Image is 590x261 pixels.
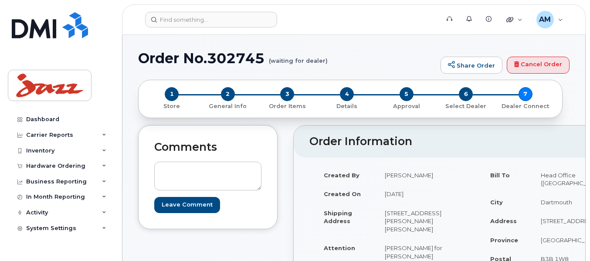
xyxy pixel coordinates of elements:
[490,217,517,224] strong: Address
[324,244,355,251] strong: Attention
[440,102,492,110] p: Select Dealer
[441,57,502,74] a: Share Order
[400,87,414,101] span: 5
[269,51,328,64] small: (waiting for dealer)
[459,87,473,101] span: 6
[324,190,361,197] strong: Created On
[340,87,354,101] span: 4
[280,87,294,101] span: 3
[165,87,179,101] span: 1
[377,203,469,239] td: [STREET_ADDRESS][PERSON_NAME][PERSON_NAME]
[198,101,258,110] a: 2 General Info
[221,87,235,101] span: 2
[317,101,377,110] a: 4 Details
[376,101,436,110] a: 5 Approval
[154,141,261,153] h2: Comments
[324,210,352,225] strong: Shipping Address
[380,102,433,110] p: Approval
[324,172,359,179] strong: Created By
[490,199,503,206] strong: City
[146,101,198,110] a: 1 Store
[507,57,570,74] a: Cancel Order
[321,102,373,110] p: Details
[261,102,314,110] p: Order Items
[377,184,469,203] td: [DATE]
[490,237,518,244] strong: Province
[202,102,254,110] p: General Info
[154,197,220,213] input: Leave Comment
[490,172,510,179] strong: Bill To
[138,51,436,66] h1: Order No.302745
[436,101,496,110] a: 6 Select Dealer
[258,101,317,110] a: 3 Order Items
[149,102,195,110] p: Store
[377,166,469,185] td: [PERSON_NAME]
